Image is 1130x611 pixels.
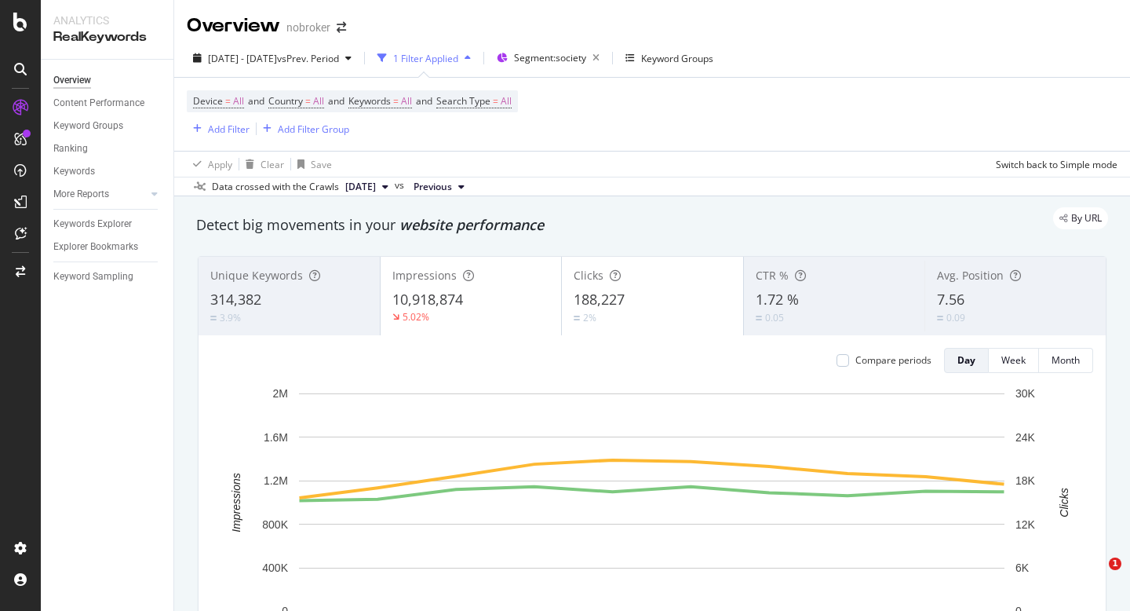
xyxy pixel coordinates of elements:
a: Keywords Explorer [53,216,162,232]
button: Week [989,348,1039,373]
div: Compare periods [855,353,931,367]
span: Unique Keywords [210,268,303,283]
span: 1 [1109,558,1121,570]
a: Keyword Sampling [53,269,162,285]
button: Switch back to Simple mode [990,152,1117,177]
span: All [233,90,244,112]
span: Search Type [436,94,490,108]
div: Apply [208,158,232,171]
div: RealKeywords [53,28,161,46]
text: 12K [1015,518,1036,531]
div: More Reports [53,186,109,203]
button: Save [291,152,332,177]
div: Overview [187,13,280,39]
text: 2M [273,387,288,400]
a: Explorer Bookmarks [53,239,162,255]
span: All [501,90,512,112]
img: Equal [210,316,217,320]
div: 0.09 [946,311,965,324]
span: = [493,94,498,108]
div: Clear [261,158,284,171]
span: Segment: society [514,51,586,64]
span: Impressions [392,268,457,283]
button: Month [1039,348,1093,373]
button: Add Filter [187,119,250,138]
span: Device [193,94,223,108]
span: 188,227 [574,290,625,309]
div: 3.9% [220,311,241,324]
span: Country [268,94,303,108]
text: 18K [1015,474,1036,487]
div: Month [1052,353,1080,367]
span: 1.72 % [756,290,799,309]
span: = [305,94,311,108]
div: Keyword Groups [53,118,123,134]
a: Overview [53,72,162,89]
div: 1 Filter Applied [393,52,458,65]
button: Clear [239,152,284,177]
span: and [416,94,432,108]
div: Data crossed with the Crawls [212,180,339,194]
button: [DATE] - [DATE]vsPrev. Period [187,46,358,71]
button: [DATE] [339,177,395,196]
span: Previous [414,180,452,194]
button: Add Filter Group [257,119,349,138]
text: 1.2M [264,474,288,487]
div: Week [1001,353,1026,367]
div: Keywords Explorer [53,216,132,232]
div: Ranking [53,141,88,157]
span: All [313,90,324,112]
span: [DATE] - [DATE] [208,52,277,65]
img: Equal [756,316,762,320]
div: Day [957,353,975,367]
text: 30K [1015,387,1036,400]
button: 1 Filter Applied [371,46,477,71]
text: 24K [1015,431,1036,444]
img: Equal [937,316,943,320]
text: 1.6M [264,431,288,444]
div: Add Filter Group [278,123,349,136]
text: 800K [262,518,288,531]
span: and [248,94,264,108]
text: Impressions [230,473,242,532]
button: Segment:society [490,46,606,71]
div: Analytics [53,13,161,28]
span: = [225,94,231,108]
div: Content Performance [53,95,144,112]
div: Keywords [53,163,95,180]
div: 2% [583,311,596,324]
div: 5.02% [403,310,429,324]
div: nobroker [286,20,330,35]
span: Avg. Position [937,268,1004,283]
span: vs Prev. Period [277,52,339,65]
span: All [401,90,412,112]
span: By URL [1071,214,1102,223]
span: Keywords [348,94,391,108]
span: CTR % [756,268,789,283]
div: 0.05 [765,311,784,324]
span: 10,918,874 [392,290,463,309]
iframe: Intercom live chat [1077,558,1114,595]
a: Keywords [53,163,162,180]
button: Apply [187,152,232,177]
div: Switch back to Simple mode [996,158,1117,171]
div: legacy label [1053,207,1108,229]
div: Overview [53,72,91,89]
text: Clicks [1058,488,1070,517]
span: 314,382 [210,290,261,309]
button: Day [944,348,989,373]
span: 7.56 [937,290,964,309]
div: Keyword Groups [641,52,713,65]
span: and [328,94,344,108]
a: Keyword Groups [53,118,162,134]
span: 2025 Sep. 1st [345,180,376,194]
text: 400K [262,562,288,574]
text: 6K [1015,562,1030,574]
a: Ranking [53,141,162,157]
div: Add Filter [208,123,250,136]
div: arrow-right-arrow-left [337,22,346,33]
div: Explorer Bookmarks [53,239,138,255]
a: More Reports [53,186,147,203]
button: Previous [407,177,471,196]
span: vs [395,178,407,192]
